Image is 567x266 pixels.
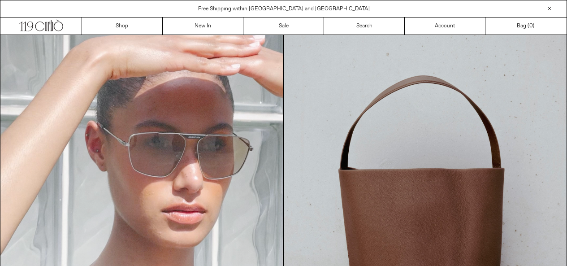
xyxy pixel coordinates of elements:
span: 0 [529,22,532,30]
a: Search [324,17,405,35]
a: Bag () [485,17,566,35]
a: Shop [82,17,163,35]
a: New In [163,17,243,35]
a: Account [405,17,485,35]
a: Sale [243,17,324,35]
a: Free Shipping within [GEOGRAPHIC_DATA] and [GEOGRAPHIC_DATA] [198,5,370,13]
span: ) [529,22,534,30]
